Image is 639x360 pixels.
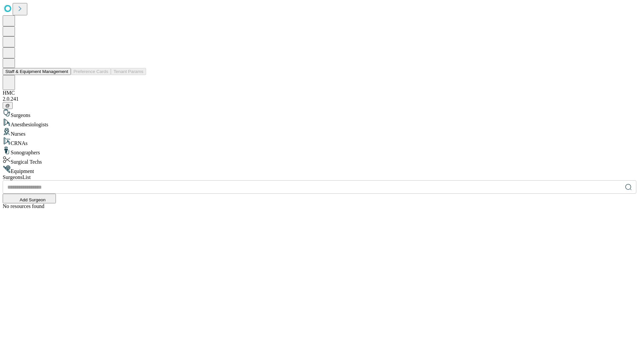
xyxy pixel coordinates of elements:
[20,197,46,202] span: Add Surgeon
[3,165,636,174] div: Equipment
[3,109,636,118] div: Surgeons
[3,68,71,75] button: Staff & Equipment Management
[71,68,111,75] button: Preference Cards
[5,103,10,108] span: @
[3,128,636,137] div: Nurses
[3,203,636,209] div: No resources found
[3,174,636,180] div: Surgeons List
[3,156,636,165] div: Surgical Techs
[3,146,636,156] div: Sonographers
[3,102,13,109] button: @
[3,90,636,96] div: HMC
[3,96,636,102] div: 2.0.241
[111,68,146,75] button: Tenant Params
[3,194,56,203] button: Add Surgeon
[3,118,636,128] div: Anesthesiologists
[3,137,636,146] div: CRNAs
